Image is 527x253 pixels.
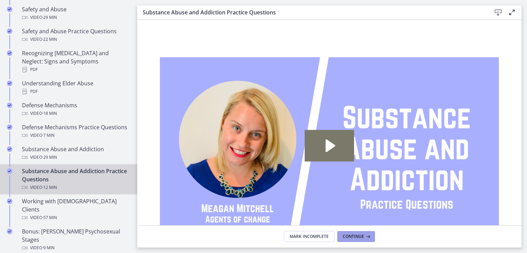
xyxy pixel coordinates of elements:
div: Video [22,183,129,192]
span: Continue [343,234,364,239]
div: PDF [22,65,129,74]
i: Completed [7,7,12,12]
i: Completed [7,28,12,34]
div: Working with [DEMOGRAPHIC_DATA] Clients [22,197,129,222]
button: Continue [337,231,375,242]
i: Completed [7,124,12,130]
span: · 57 min [42,214,57,222]
div: Video [22,153,129,161]
div: Defense Mechanisms Practice Questions [22,123,129,140]
span: · 7 min [42,131,55,140]
div: PDF [22,87,129,96]
i: Completed [7,198,12,204]
div: Safety and Abuse [22,5,129,22]
h3: Substance Abuse and Addiction Practice Questions [143,8,480,16]
button: Mark Incomplete [284,231,335,242]
span: · 18 min [42,109,57,118]
button: Fullscreen [366,214,382,228]
div: Video [22,244,129,252]
i: Completed [7,146,12,152]
span: Mark Incomplete [290,234,329,239]
div: Defense Mechanisms [22,101,129,118]
button: Show settings menu [350,214,366,228]
button: Play Video: cbe21fpt4o1cl02sibo0.mp4 [167,110,217,142]
div: Safety and Abuse Practice Questions [22,27,129,44]
div: Recognizing [MEDICAL_DATA] and Neglect: Signs and Symptoms [22,49,129,74]
i: Completed [7,103,12,108]
span: · 22 min [42,35,57,44]
div: Substance Abuse and Addiction Practice Questions [22,167,129,192]
button: Play Video [3,214,19,228]
i: Completed [7,229,12,234]
div: Video [22,13,129,22]
div: Understanding Elder Abuse [22,79,129,96]
div: Video [22,109,129,118]
span: · 9 min [42,244,55,252]
i: Completed [7,168,12,174]
button: Mute [334,214,350,228]
span: · 12 min [42,183,57,192]
div: Bonus: [PERSON_NAME] Psychosexual Stages [22,227,129,252]
div: Video [22,131,129,140]
div: Playbar [39,214,330,228]
span: · 29 min [42,153,57,161]
span: · 29 min [42,13,57,22]
div: Video [22,35,129,44]
div: Substance Abuse and Addiction [22,145,129,161]
i: Completed [7,50,12,56]
i: Completed [7,81,12,86]
div: Video [22,214,129,222]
